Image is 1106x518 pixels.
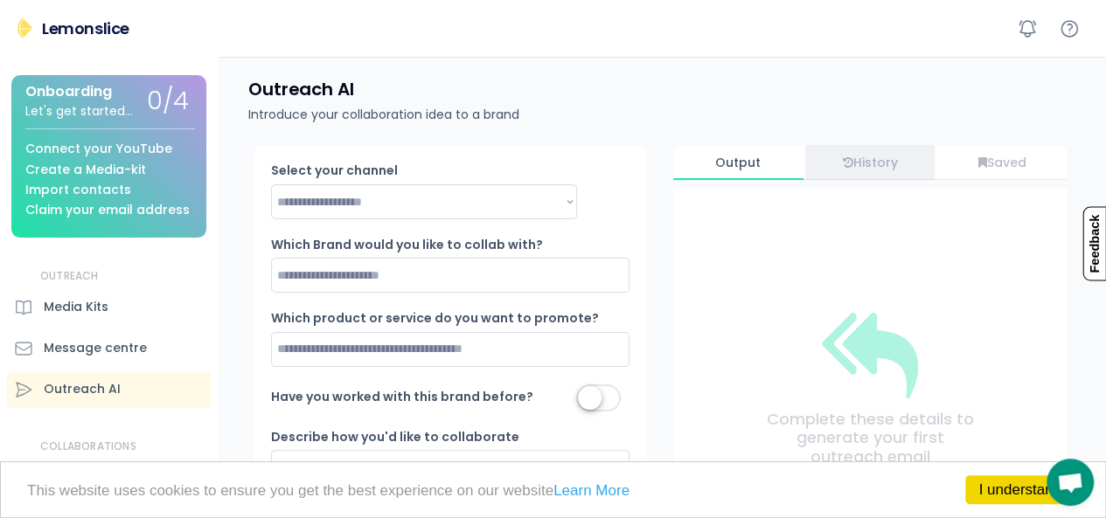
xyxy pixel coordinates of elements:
div: Import contacts [25,183,131,197]
p: This website uses cookies to ensure you get the best experience on our website [27,483,1079,498]
div: Create a Media-kit [25,163,146,176]
div: Media Kits [44,298,108,316]
div: Complete these details to generate your first outreach email [761,410,979,466]
img: Lemonslice [14,17,35,38]
a: Learn More [553,482,630,499]
div: Claim your email address [25,204,190,217]
div: Output [673,155,803,170]
div: COLLABORATIONS [40,439,136,454]
div: Onboarding [25,84,112,100]
div: OUTREACH [40,269,99,284]
div: Which product or service do you want to promote? [271,310,599,328]
a: I understand! [965,475,1079,504]
div: Describe how you'd like to collaborate [271,429,519,446]
div: Select your channel [271,162,446,180]
div: 0/4 [147,88,189,115]
div: Introduce your collaboration idea to a brand [248,106,519,124]
div: Let's get started... [25,105,133,118]
div: Connect your YouTube [25,142,172,155]
div: Lemonslice [42,17,129,39]
div: Which Brand would you like to collab with? [271,237,543,254]
div: Saved [937,155,1068,170]
a: Open chat [1047,459,1094,506]
div: Outreach AI [44,380,121,398]
div: Message centre [44,339,147,357]
div: History [805,155,936,170]
div: Have you worked with this brand before? [271,389,533,406]
h4: Outreach AI [248,78,354,100]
